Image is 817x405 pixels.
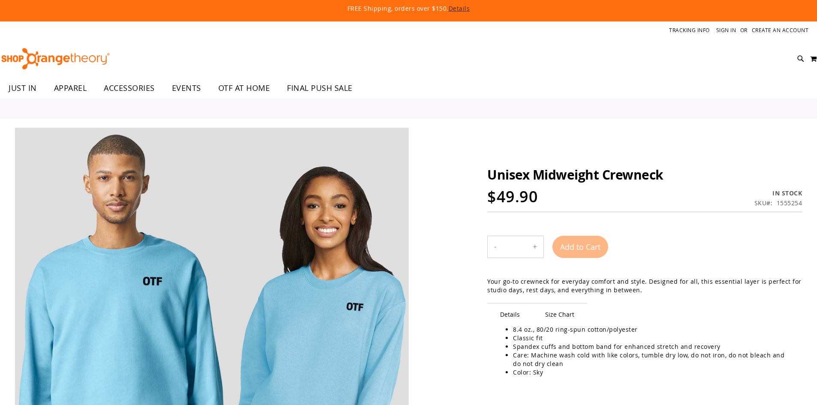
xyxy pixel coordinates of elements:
[716,27,736,34] a: Sign In
[669,27,710,34] a: Tracking Info
[54,78,87,98] span: APPAREL
[487,303,533,325] span: Details
[513,325,793,334] li: 8.4 oz., 80/20 ring-spun cotton/polyester
[513,351,793,368] li: Care: Machine wash cold with like colors, tumble dry low, do not iron, do not bleach and do not d...
[513,334,793,342] li: Classic fit
[754,189,802,198] div: In stock
[503,237,526,257] input: Product quantity
[45,78,96,98] a: APPAREL
[9,78,37,98] span: JUST IN
[95,78,163,98] a: ACCESSORIES
[278,78,361,98] a: FINAL PUSH SALE
[532,303,587,325] span: Size Chart
[487,277,802,294] div: Your go-to crewneck for everyday comfort and style. Designed for all, this essential layer is per...
[172,78,201,98] span: EVENTS
[218,78,270,98] span: OTF AT HOME
[487,166,663,183] span: Unisex Midweight Crewneck
[752,27,809,34] a: Create an Account
[151,4,666,13] p: FREE Shipping, orders over $150.
[488,236,503,258] button: Decrease product quantity
[163,78,210,98] a: EVENTS
[210,78,279,98] a: OTF AT HOME
[513,342,793,351] li: Spandex cuffs and bottom band for enhanced stretch and recovery
[487,186,538,207] span: $49.90
[449,4,470,12] a: Details
[526,236,543,258] button: Increase product quantity
[104,78,155,98] span: ACCESSORIES
[287,78,353,98] span: FINAL PUSH SALE
[754,189,802,198] div: Availability
[513,368,793,377] li: Color: Sky
[777,199,802,207] div: 1555254
[754,199,773,207] strong: SKU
